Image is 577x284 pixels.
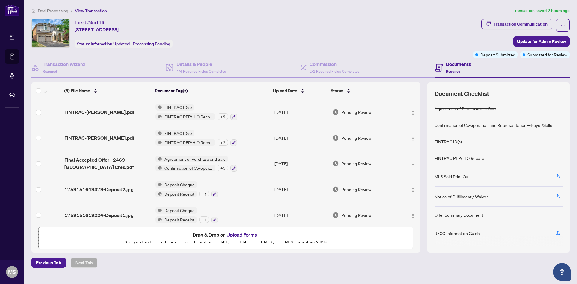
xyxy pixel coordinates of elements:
[341,186,371,193] span: Pending Review
[31,258,66,268] button: Previous Tab
[341,135,371,141] span: Pending Review
[152,82,271,99] th: Document Tag(s)
[155,181,162,188] img: Status Icon
[272,125,330,151] td: [DATE]
[332,135,339,141] img: Document Status
[176,60,226,68] h4: Details & People
[64,186,134,193] span: 1759151649379-Deposit2.jpg
[435,105,496,112] div: Agreement of Purchase and Sale
[155,139,162,146] img: Status Icon
[411,213,415,218] img: Logo
[176,69,226,74] span: 4/4 Required Fields Completed
[328,82,398,99] th: Status
[218,139,228,146] div: + 2
[64,87,90,94] span: (5) File Name
[162,113,215,120] span: FINTRAC PEP/HIO Record
[435,90,489,98] span: Document Checklist
[310,69,359,74] span: 2/2 Required Fields Completed
[5,5,19,16] img: logo
[561,23,565,27] span: ellipsis
[162,130,194,136] span: FINTRAC ID(s)
[408,159,418,168] button: Logo
[193,231,259,239] span: Drag & Drop or
[162,181,197,188] span: Deposit Cheque
[162,104,194,111] span: FINTRAC ID(s)
[91,41,170,47] span: Information Updated - Processing Pending
[435,155,484,161] div: FINTRAC PEP/HIO Record
[332,212,339,218] img: Document Status
[341,109,371,115] span: Pending Review
[75,19,104,26] div: Ticket #:
[435,138,462,145] div: FINTRAC ID(s)
[155,216,162,223] img: Status Icon
[273,87,297,94] span: Upload Date
[162,165,215,171] span: Confirmation of Co-operation and Representation—Buyer/Seller
[411,136,415,141] img: Logo
[332,160,339,167] img: Document Status
[155,104,237,120] button: Status IconFINTRAC ID(s)Status IconFINTRAC PEP/HIO Record+2
[527,51,567,58] span: Submitted for Review
[155,130,237,146] button: Status IconFINTRAC ID(s)Status IconFINTRAC PEP/HIO Record+2
[435,212,483,218] div: Offer Summary Document
[272,176,330,202] td: [DATE]
[435,193,488,200] div: Notice of Fulfillment / Waiver
[155,156,162,162] img: Status Icon
[31,9,35,13] span: home
[218,113,228,120] div: + 2
[408,210,418,220] button: Logo
[71,7,72,14] li: /
[513,36,570,47] button: Update for Admin Review
[517,37,566,46] span: Update for Admin Review
[435,122,554,128] div: Confirmation of Co-operation and Representation—Buyer/Seller
[155,181,218,197] button: Status IconDeposit ChequeStatus IconDeposit Receipt+1
[36,258,61,267] span: Previous Tab
[408,133,418,143] button: Logo
[42,239,409,246] p: Supported files include .PDF, .JPG, .JPEG, .PNG under 25 MB
[155,130,162,136] img: Status Icon
[332,109,339,115] img: Document Status
[155,207,218,223] button: Status IconDeposit ChequeStatus IconDeposit Receipt+1
[155,191,162,197] img: Status Icon
[155,113,162,120] img: Status Icon
[8,268,16,276] span: MS
[155,104,162,111] img: Status Icon
[32,19,69,47] img: IMG-W12390813_1.jpg
[411,162,415,167] img: Logo
[480,51,515,58] span: Deposit Submitted
[75,26,119,33] span: [STREET_ADDRESS]
[271,82,328,99] th: Upload Date
[341,212,371,218] span: Pending Review
[62,82,152,99] th: (5) File Name
[162,207,197,214] span: Deposit Cheque
[75,8,107,14] span: View Transaction
[553,263,571,281] button: Open asap
[71,258,97,268] button: Next Tab
[155,207,162,214] img: Status Icon
[43,60,85,68] h4: Transaction Wizard
[310,60,359,68] h4: Commission
[341,160,371,167] span: Pending Review
[493,19,548,29] div: Transaction Communication
[435,230,480,237] div: RECO Information Guide
[435,173,470,180] div: MLS Sold Print Out
[162,156,228,162] span: Agreement of Purchase and Sale
[64,108,134,116] span: FINTRAC-[PERSON_NAME].pdf
[162,216,197,223] span: Deposit Receipt
[446,60,471,68] h4: Documents
[162,191,197,197] span: Deposit Receipt
[155,165,162,171] img: Status Icon
[43,69,57,74] span: Required
[199,191,209,197] div: + 1
[64,134,134,142] span: FINTRAC-[PERSON_NAME].pdf
[272,151,330,177] td: [DATE]
[39,227,413,249] span: Drag & Drop orUpload FormsSupported files include .PDF, .JPG, .JPEG, .PNG under25MB
[408,107,418,117] button: Logo
[64,212,134,219] span: 1759151619224-Deposit1.jpg
[199,216,209,223] div: + 1
[75,40,173,48] div: Status:
[481,19,552,29] button: Transaction Communication
[91,20,104,25] span: 55116
[38,8,68,14] span: Deal Processing
[155,156,237,172] button: Status IconAgreement of Purchase and SaleStatus IconConfirmation of Co-operation and Representati...
[272,202,330,228] td: [DATE]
